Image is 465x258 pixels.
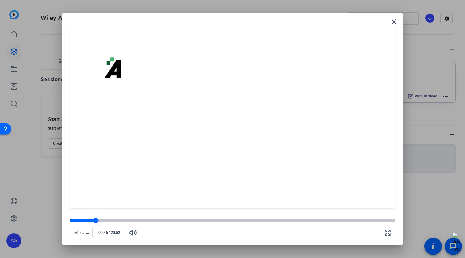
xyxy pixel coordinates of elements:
button: Mute [126,225,140,240]
div: / [95,230,123,235]
button: Pause [70,227,93,238]
mat-icon: close [390,18,398,25]
span: 20:52 [111,230,123,235]
span: 00:46 [95,230,108,235]
span: Pause [80,231,89,235]
button: Fullscreen [380,225,395,240]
